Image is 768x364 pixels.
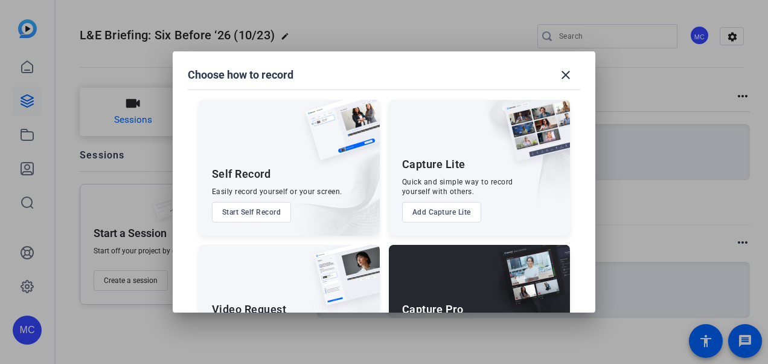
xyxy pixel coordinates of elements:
img: capture-lite.png [495,100,570,174]
button: Add Capture Lite [402,202,481,223]
button: Start Self Record [212,202,292,223]
img: capture-pro.png [490,245,570,319]
img: ugc-content.png [305,245,380,318]
img: self-record.png [296,100,380,172]
div: Self Record [212,167,271,181]
div: Video Request [212,302,287,317]
img: embarkstudio-self-record.png [275,126,380,236]
div: Capture Pro [402,302,464,317]
mat-icon: close [558,68,573,82]
div: Capture Lite [402,157,466,172]
img: embarkstudio-capture-lite.png [462,100,570,221]
h1: Choose how to record [188,68,293,82]
div: Easily record yourself or your screen. [212,187,342,197]
div: Quick and simple way to record yourself with others. [402,177,513,197]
